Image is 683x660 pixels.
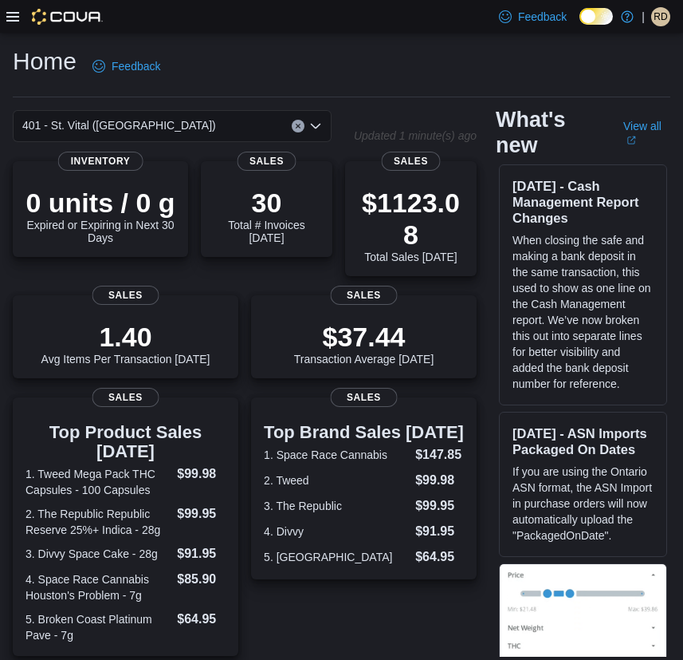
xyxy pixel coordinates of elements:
[26,423,226,461] h3: Top Product Sales [DATE]
[294,321,434,353] p: $37.44
[330,388,398,407] span: Sales
[415,547,464,567] dd: $64.95
[41,321,210,353] p: 1.40
[358,187,464,251] p: $1123.08
[512,178,654,226] h3: [DATE] - Cash Management Report Changes
[496,107,604,158] h2: What's new
[579,8,613,25] input: Dark Mode
[92,388,159,407] span: Sales
[32,9,103,25] img: Cova
[26,571,171,603] dt: 4. Space Race Cannabis Houston's Problem - 7g
[512,425,654,457] h3: [DATE] - ASN Imports Packaged On Dates
[294,321,434,366] div: Transaction Average [DATE]
[512,232,654,392] p: When closing the safe and making a bank deposit in the same transaction, this used to show as one...
[309,120,322,132] button: Open list of options
[264,524,409,539] dt: 4. Divvy
[177,504,226,524] dd: $99.95
[493,1,573,33] a: Feedback
[214,187,320,219] p: 30
[26,506,171,538] dt: 2. The Republic Republic Reserve 25%+ Indica - 28g
[26,466,171,498] dt: 1. Tweed Mega Pack THC Capsules - 100 Capsules
[214,187,320,244] div: Total # Invoices [DATE]
[41,321,210,366] div: Avg Items Per Transaction [DATE]
[381,152,441,171] span: Sales
[264,498,409,514] dt: 3. The Republic
[177,610,226,629] dd: $64.95
[626,136,636,145] svg: External link
[642,7,645,26] p: |
[292,120,304,132] button: Clear input
[415,522,464,541] dd: $91.95
[177,464,226,484] dd: $99.98
[13,45,77,77] h1: Home
[512,464,654,543] p: If you are using the Ontario ASN format, the ASN Import in purchase orders will now automatically...
[354,129,477,142] p: Updated 1 minute(s) ago
[22,116,216,135] span: 401 - St. Vital ([GEOGRAPHIC_DATA])
[112,58,160,74] span: Feedback
[86,50,167,82] a: Feedback
[518,9,567,25] span: Feedback
[654,7,667,26] span: RD
[415,445,464,464] dd: $147.85
[58,152,143,171] span: Inventory
[264,423,464,442] h3: Top Brand Sales [DATE]
[177,544,226,563] dd: $91.95
[26,611,171,643] dt: 5. Broken Coast Platinum Pave - 7g
[264,549,409,565] dt: 5. [GEOGRAPHIC_DATA]
[26,546,171,562] dt: 3. Divvy Space Cake - 28g
[330,286,398,305] span: Sales
[264,447,409,463] dt: 1. Space Race Cannabis
[237,152,296,171] span: Sales
[358,187,464,263] div: Total Sales [DATE]
[579,25,580,26] span: Dark Mode
[264,472,409,488] dt: 2. Tweed
[415,471,464,490] dd: $99.98
[92,286,159,305] span: Sales
[623,120,670,145] a: View allExternal link
[415,496,464,516] dd: $99.95
[651,7,670,26] div: Ravi D
[26,187,175,219] p: 0 units / 0 g
[177,570,226,589] dd: $85.90
[26,187,175,244] div: Expired or Expiring in Next 30 Days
